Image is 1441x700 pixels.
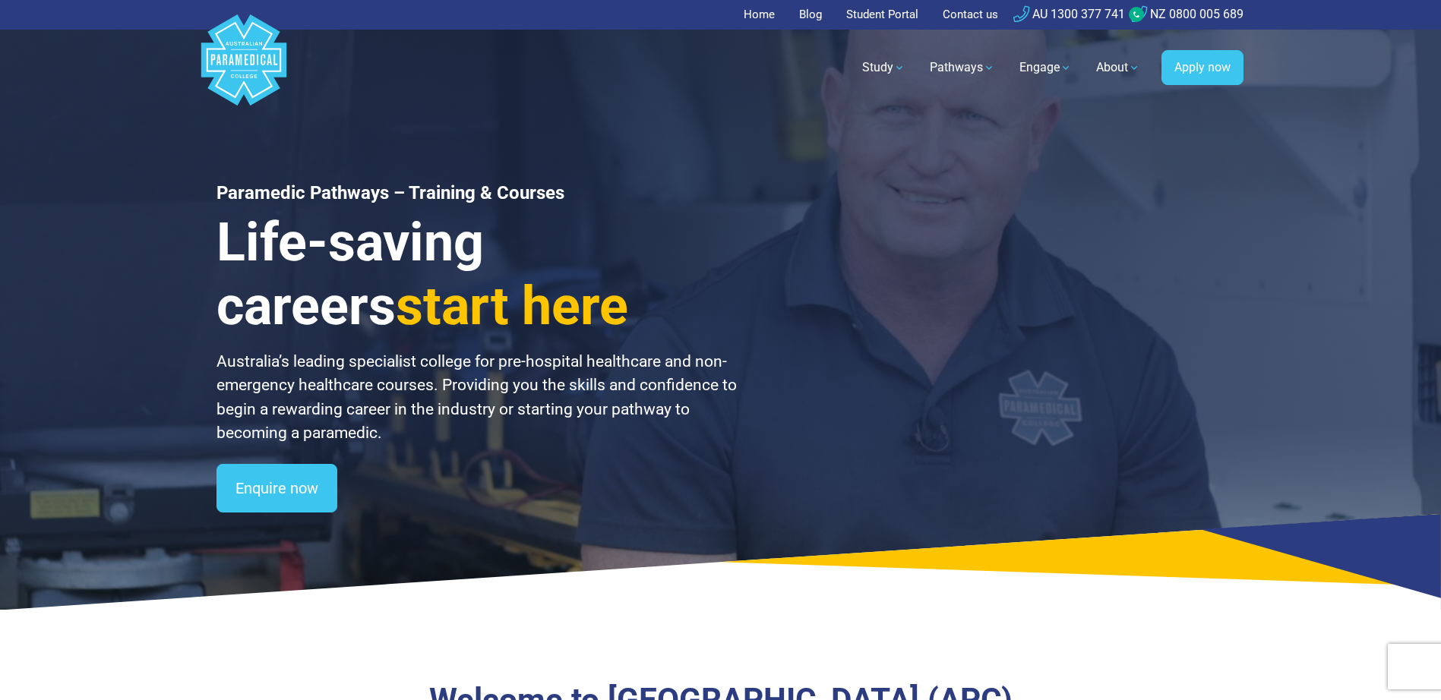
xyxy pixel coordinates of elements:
[1161,50,1243,85] a: Apply now
[1131,7,1243,21] a: NZ 0800 005 689
[396,275,628,337] span: start here
[921,46,1004,89] a: Pathways
[1087,46,1149,89] a: About
[198,30,289,106] a: Australian Paramedical College
[216,210,739,338] h3: Life-saving careers
[216,182,739,204] h1: Paramedic Pathways – Training & Courses
[853,46,915,89] a: Study
[216,350,739,446] p: Australia’s leading specialist college for pre-hospital healthcare and non-emergency healthcare c...
[1013,7,1125,21] a: AU 1300 377 741
[216,464,337,512] a: Enquire now
[1010,46,1081,89] a: Engage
